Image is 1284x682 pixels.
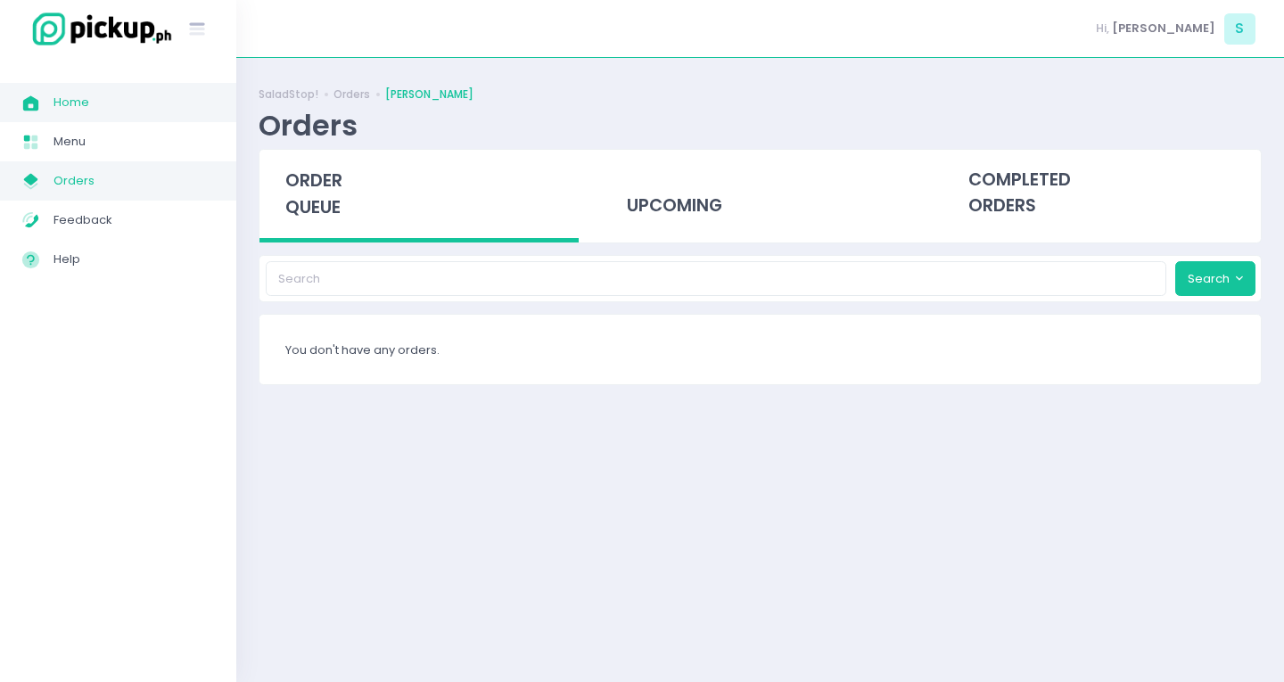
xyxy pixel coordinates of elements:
[266,261,1167,295] input: Search
[1112,20,1215,37] span: [PERSON_NAME]
[285,168,342,219] span: order queue
[53,130,214,153] span: Menu
[942,150,1261,237] div: completed orders
[22,10,174,48] img: logo
[53,209,214,232] span: Feedback
[333,86,370,103] a: Orders
[1224,13,1255,45] span: S
[1096,20,1109,37] span: Hi,
[259,315,1261,384] div: You don't have any orders.
[259,108,358,143] div: Orders
[53,91,214,114] span: Home
[601,150,920,237] div: upcoming
[53,248,214,271] span: Help
[1175,261,1255,295] button: Search
[259,86,318,103] a: SaladStop!
[385,86,473,103] a: [PERSON_NAME]
[53,169,214,193] span: Orders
